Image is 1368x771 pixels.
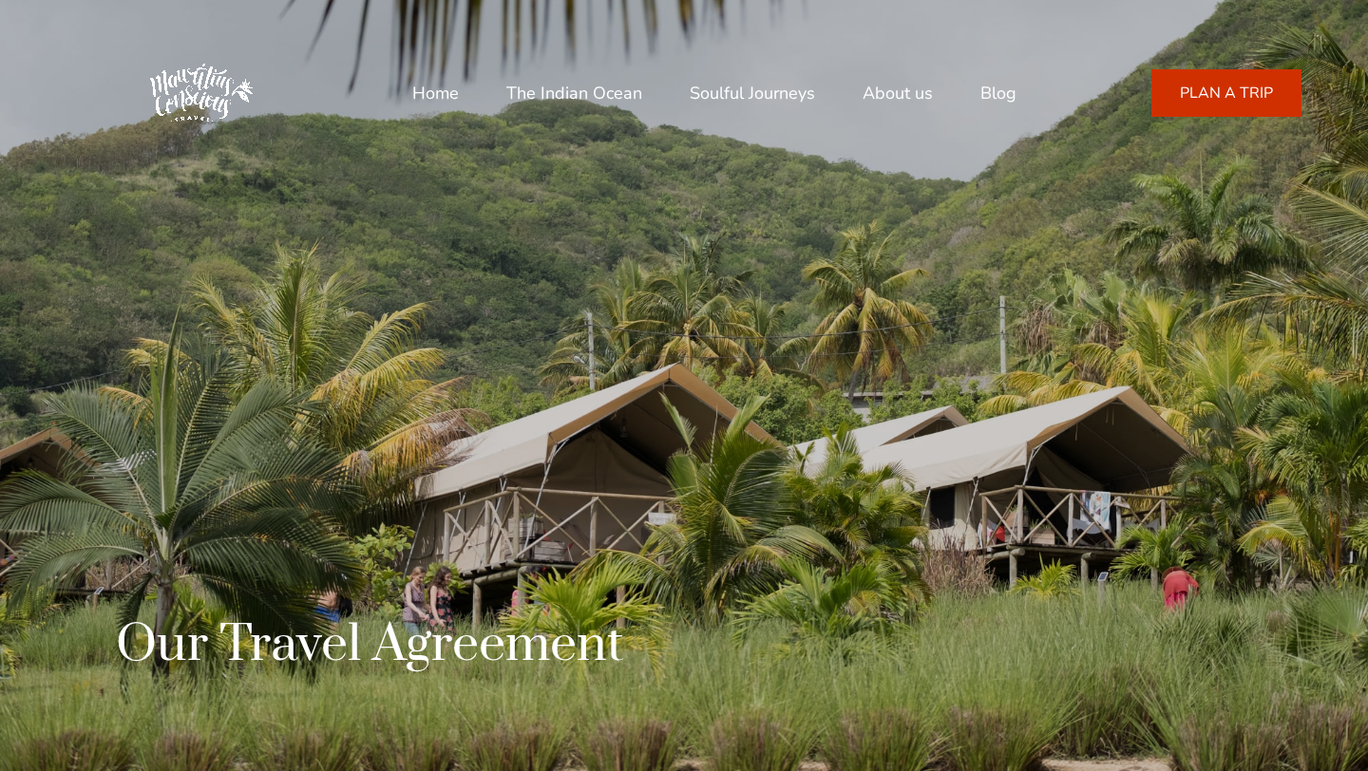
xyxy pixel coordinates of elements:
a: Home [412,70,459,116]
a: Soulful Journeys [690,70,815,116]
a: About us [863,70,933,116]
a: The Indian Ocean [506,70,642,116]
a: Blog [980,70,1016,116]
a: PLAN A TRIP [1151,69,1301,117]
h1: Our Travel Agreement [116,614,623,676]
